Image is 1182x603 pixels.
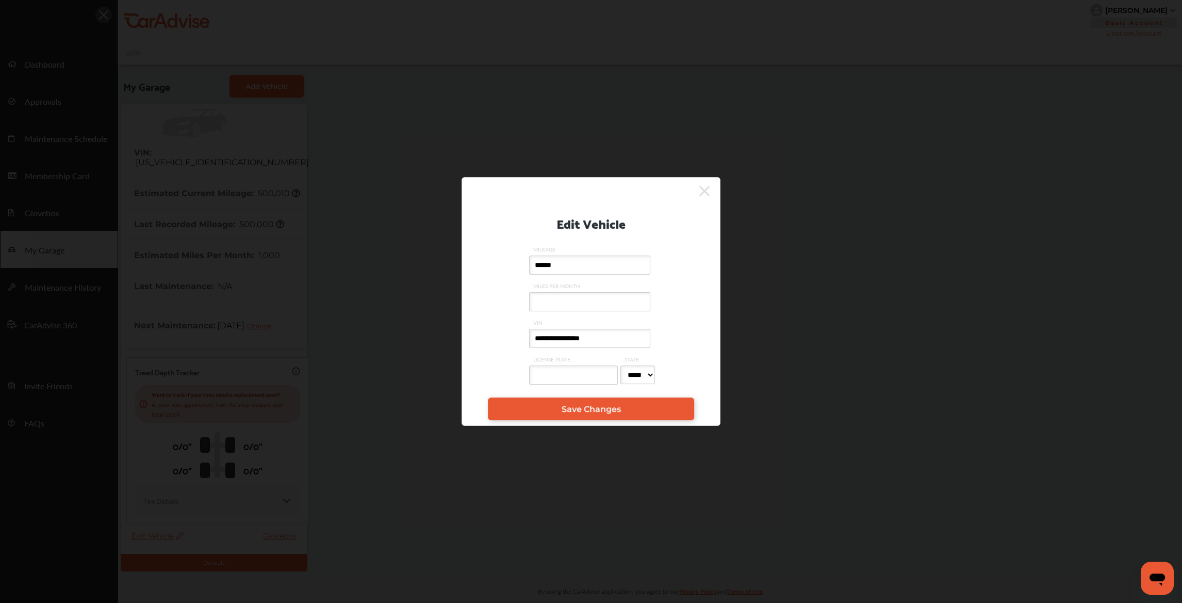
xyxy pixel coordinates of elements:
select: STATE [620,366,655,384]
input: VIN [529,329,650,348]
span: STATE [620,356,658,363]
span: MILES PER MONTH [529,282,653,290]
iframe: Button to launch messaging window [1141,562,1174,595]
span: VIN [529,319,653,326]
span: LICENSE PLATE [529,356,620,363]
input: MILES PER MONTH [529,292,650,311]
a: Save Changes [488,398,694,420]
span: MILEAGE [529,246,653,253]
input: LICENSE PLATE [529,366,618,385]
p: Edit Vehicle [556,212,626,233]
input: MILEAGE [529,256,650,275]
span: Save Changes [562,404,621,414]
